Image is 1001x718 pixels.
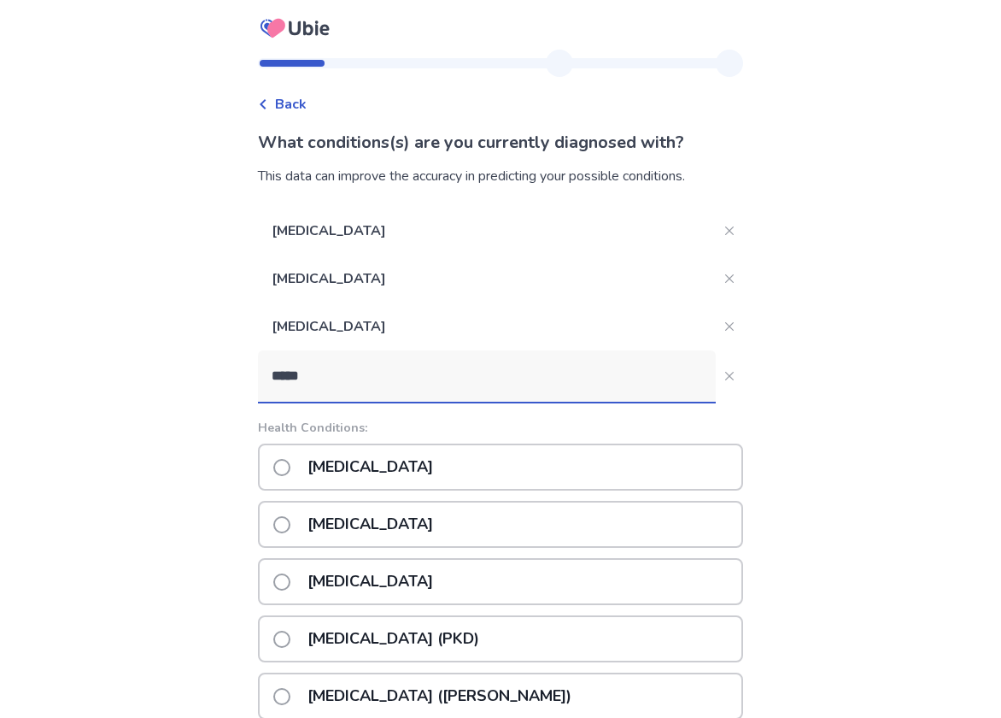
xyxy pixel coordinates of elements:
button: Close [716,265,743,292]
p: [MEDICAL_DATA] [258,207,716,255]
input: Close [258,350,716,402]
p: [MEDICAL_DATA] ([PERSON_NAME]) [297,674,582,718]
p: Health Conditions: [258,419,743,437]
button: Close [716,313,743,340]
div: This data can improve the accuracy in predicting your possible conditions. [258,166,743,186]
button: Close [716,217,743,244]
p: [MEDICAL_DATA] [297,503,443,546]
button: Close [716,362,743,390]
p: [MEDICAL_DATA] [258,255,716,303]
p: What conditions(s) are you currently diagnosed with? [258,130,743,156]
p: [MEDICAL_DATA] [297,560,443,603]
p: [MEDICAL_DATA] (PKD) [297,617,489,661]
p: [MEDICAL_DATA] [258,303,716,350]
span: Back [275,94,307,115]
p: [MEDICAL_DATA] [297,445,443,489]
